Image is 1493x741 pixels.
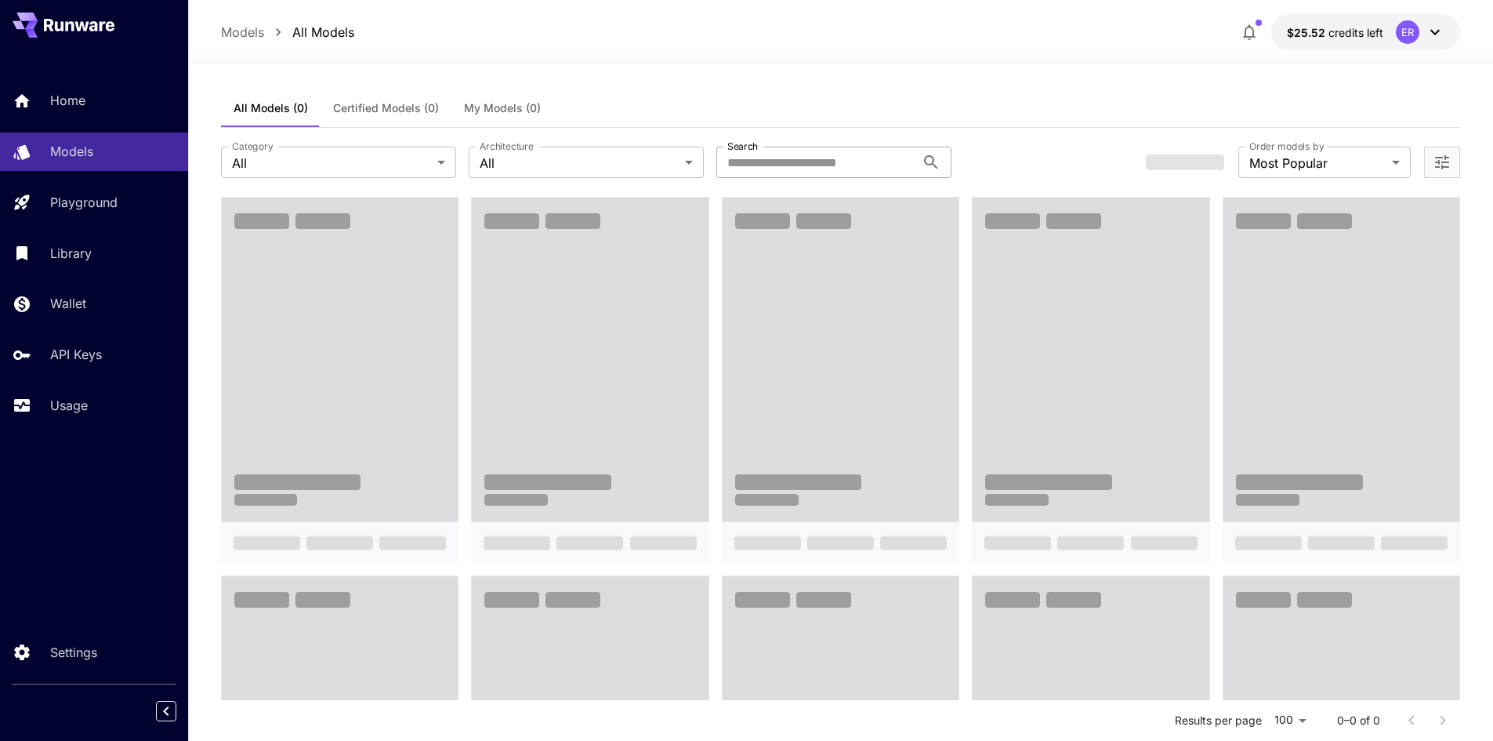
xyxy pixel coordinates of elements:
p: Wallet [50,294,86,313]
button: Open more filters [1433,153,1451,173]
div: ER [1396,20,1419,44]
span: All [480,154,679,173]
p: Models [50,142,93,161]
label: Order models by [1249,140,1324,153]
span: Most Popular [1249,154,1386,173]
label: Search [727,140,758,153]
nav: breadcrumb [221,23,354,42]
p: Settings [50,643,97,662]
p: Playground [50,193,118,212]
p: Results per page [1175,713,1262,728]
label: Architecture [480,140,533,153]
div: $25.52359 [1287,24,1383,41]
p: API Keys [50,345,102,364]
p: Home [50,91,85,110]
span: All [232,154,431,173]
a: All Models [292,23,354,42]
div: 100 [1268,709,1312,732]
p: Library [50,244,92,263]
span: Certified Models (0) [333,101,439,115]
button: $25.52359ER [1271,14,1460,50]
p: Usage [50,396,88,415]
p: 0–0 of 0 [1337,713,1380,728]
span: credits left [1328,26,1383,39]
label: Category [232,140,274,153]
span: All Models (0) [234,101,308,115]
span: $25.52 [1287,26,1328,39]
button: Collapse sidebar [156,701,176,721]
span: My Models (0) [464,101,541,115]
a: Models [221,23,264,42]
div: Collapse sidebar [168,697,188,725]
